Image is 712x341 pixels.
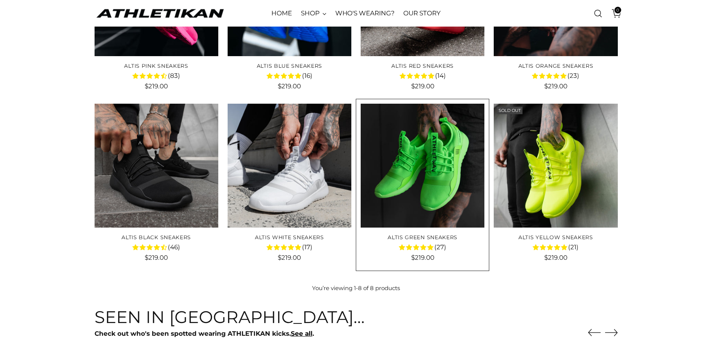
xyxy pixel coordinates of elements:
[121,234,191,241] a: ALTIS Black Sneakers
[335,5,395,22] a: WHO'S WEARING?
[388,234,457,241] a: ALTIS Green Sneakers
[544,254,567,261] span: $219.00
[228,242,351,252] div: 4.8 rating (17 votes)
[411,254,434,261] span: $219.00
[361,104,484,228] img: ALTIS Green Sneakers
[95,71,218,80] div: 4.3 rating (83 votes)
[302,71,312,81] span: (16)
[361,71,484,80] div: 4.7 rating (14 votes)
[606,6,621,21] a: Open cart modal
[228,71,351,80] div: 4.8 rating (16 votes)
[124,63,188,69] a: ALTIS Pink Sneakers
[518,63,594,69] a: ALTIS Orange Sneakers
[95,308,365,326] h3: Seen in [GEOGRAPHIC_DATA]...
[361,242,484,252] div: 4.9 rating (27 votes)
[588,326,601,339] button: Move to previous carousel slide
[434,243,446,252] span: (27)
[403,5,440,22] a: OUR STORY
[591,6,605,21] a: Open search modal
[312,330,314,337] strong: .
[435,71,446,81] span: (14)
[145,254,168,261] span: $219.00
[95,330,291,337] strong: Check out who's been spotted wearing ATHLETIKAN kicks.
[255,234,324,241] a: ALTIS White Sneakers
[271,5,292,22] a: HOME
[312,284,400,293] p: You’re viewing 1-8 of 8 products
[228,104,351,228] img: tattooed guy putting on his white casual sneakers
[291,330,312,337] a: See all
[145,82,168,90] span: $219.00
[605,326,618,339] button: Move to next carousel slide
[278,82,301,90] span: $219.00
[614,7,621,13] span: 0
[567,71,579,81] span: (23)
[411,82,434,90] span: $219.00
[494,71,617,80] div: 4.8 rating (23 votes)
[228,104,351,228] a: ALTIS White Sneakers
[301,5,326,22] a: SHOP
[568,243,579,252] span: (21)
[278,254,301,261] span: $219.00
[391,63,454,69] a: ALTIS Red Sneakers
[95,242,218,252] div: 4.4 rating (46 votes)
[257,63,322,69] a: ALTIS Blue Sneakers
[95,7,225,19] a: ATHLETIKAN
[518,234,593,241] a: ALTIS Yellow Sneakers
[168,243,180,252] span: (46)
[494,242,617,252] div: 4.6 rating (21 votes)
[95,104,218,228] img: ALTIS Black Sneakers
[494,104,617,228] img: ALTIS Yellow Sneakers
[168,71,180,81] span: (83)
[302,243,312,252] span: (17)
[544,82,567,90] span: $219.00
